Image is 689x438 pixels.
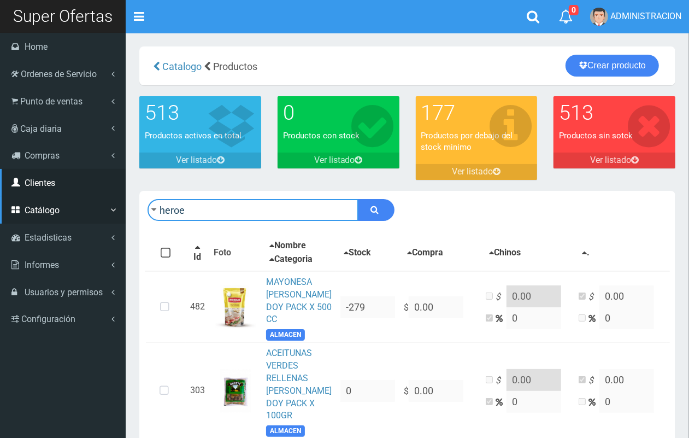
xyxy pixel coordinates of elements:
[421,131,513,152] font: Productos por debajo del stock minimo
[588,291,599,303] i: $
[566,55,659,77] a: Crear producto
[590,8,608,26] img: User Image
[266,253,316,266] button: Categoria
[20,96,83,107] span: Punto de ventas
[214,285,257,329] img: ...
[148,199,358,221] input: Ingrese su busqueda
[209,235,262,271] th: Foto
[340,246,374,260] button: Stock
[559,131,633,141] font: Productos sin sotck
[186,271,209,343] td: 482
[25,150,60,161] span: Compras
[266,239,309,253] button: Nombre
[452,166,493,177] font: Ver listado
[553,153,675,168] a: Ver listado
[160,61,202,72] a: Catalogo
[283,101,295,125] font: 0
[579,246,593,260] button: .
[145,131,242,141] font: Productos activos en total
[145,101,179,125] font: 513
[266,425,305,437] span: ALMACEN
[486,246,524,260] button: Chinos
[399,271,481,343] td: $
[314,155,355,165] font: Ver listado
[569,5,579,15] span: 0
[162,61,202,72] span: Catalogo
[220,369,251,413] img: ...
[404,246,446,260] button: Compra
[266,348,332,421] a: ACEITUNAS VERDES RELLENAS [PERSON_NAME] DOY PACK X 100GR
[421,101,456,125] font: 177
[588,375,599,387] i: $
[559,101,593,125] font: 513
[496,291,507,303] i: $
[416,164,538,180] a: Ver listado
[25,205,60,215] span: Catálogo
[13,7,113,26] span: Super Ofertas
[25,178,55,188] span: Clientes
[139,153,261,168] a: Ver listado
[25,260,59,270] span: Informes
[496,375,507,387] i: $
[25,42,48,52] span: Home
[20,124,62,134] span: Caja diaria
[21,314,75,324] span: Configuración
[590,155,631,165] font: Ver listado
[190,242,205,264] button: Id
[278,153,399,168] a: Ver listado
[266,277,332,325] a: MAYONESA [PERSON_NAME] DOY PACK X 500 CC
[610,11,681,21] span: ADMINISTRACION
[283,131,360,141] font: Productos con stock
[176,155,217,165] font: Ver listado
[266,329,305,341] span: ALMACEN
[25,287,103,297] span: Usuarios y permisos
[213,61,257,72] span: Productos
[25,232,72,243] span: Estadisticas
[21,69,97,79] span: Ordenes de Servicio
